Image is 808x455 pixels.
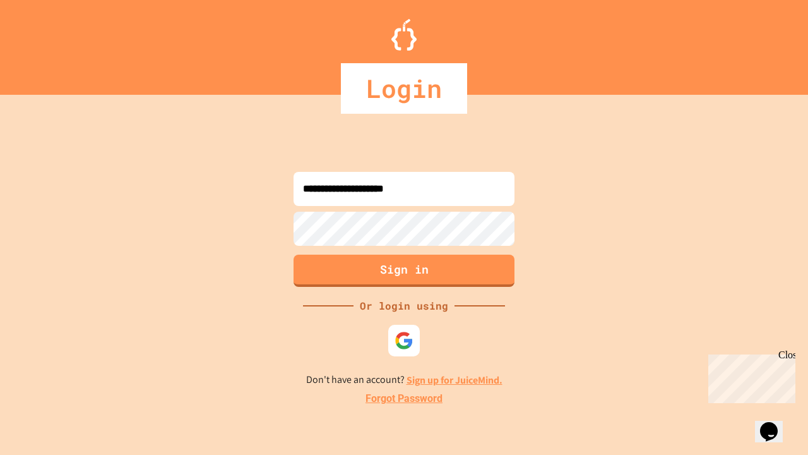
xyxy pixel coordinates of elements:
a: Sign up for JuiceMind. [407,373,502,387]
img: google-icon.svg [395,331,413,350]
div: Login [341,63,467,114]
iframe: chat widget [755,404,795,442]
button: Sign in [294,255,514,287]
div: Chat with us now!Close [5,5,87,80]
img: Logo.svg [391,19,417,51]
div: Or login using [353,298,454,313]
p: Don't have an account? [306,372,502,388]
iframe: chat widget [703,349,795,403]
a: Forgot Password [365,391,443,406]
